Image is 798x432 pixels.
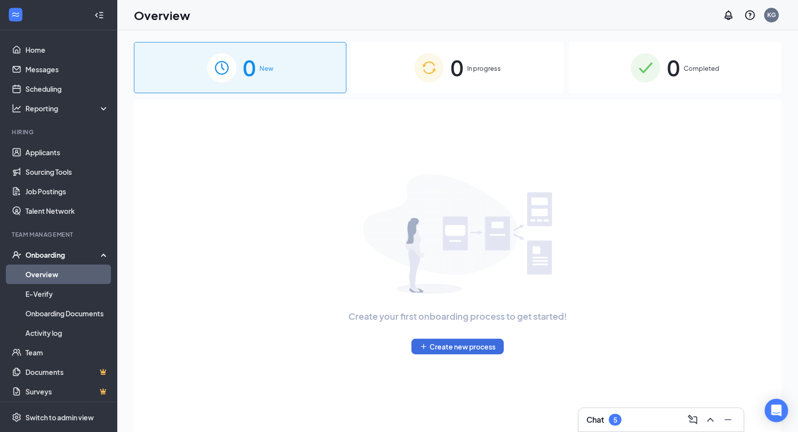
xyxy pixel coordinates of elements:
[723,9,734,21] svg: Notifications
[25,362,109,382] a: DocumentsCrown
[12,103,22,113] svg: Analysis
[12,412,22,422] svg: Settings
[11,10,21,20] svg: WorkstreamLogo
[25,182,109,201] a: Job Postings
[25,40,109,60] a: Home
[722,414,734,426] svg: Minimize
[720,412,736,428] button: Minimize
[25,162,109,182] a: Sourcing Tools
[25,201,109,221] a: Talent Network
[744,9,756,21] svg: QuestionInfo
[25,103,109,113] div: Reporting
[703,412,718,428] button: ChevronUp
[134,7,190,23] h1: Overview
[586,414,604,425] h3: Chat
[25,250,101,260] div: Onboarding
[25,323,109,343] a: Activity log
[12,128,107,136] div: Hiring
[765,399,788,422] div: Open Intercom Messenger
[25,79,109,99] a: Scheduling
[411,339,504,354] button: PlusCreate new process
[667,51,680,84] span: 0
[12,250,22,260] svg: UserCheck
[260,63,274,73] span: New
[348,309,567,323] span: Create your first onboarding process to get started!
[25,412,94,422] div: Switch to admin view
[25,382,109,401] a: SurveysCrown
[25,60,109,79] a: Messages
[94,10,104,20] svg: Collapse
[684,63,719,73] span: Completed
[613,416,617,424] div: 5
[25,304,109,323] a: Onboarding Documents
[685,412,701,428] button: ComposeMessage
[420,343,428,350] svg: Plus
[467,63,501,73] span: In progress
[12,230,107,239] div: Team Management
[25,284,109,304] a: E-Verify
[767,11,776,19] div: KG
[25,143,109,162] a: Applicants
[687,414,699,426] svg: ComposeMessage
[25,343,109,362] a: Team
[451,51,463,84] span: 0
[243,51,256,84] span: 0
[25,265,109,284] a: Overview
[705,414,716,426] svg: ChevronUp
